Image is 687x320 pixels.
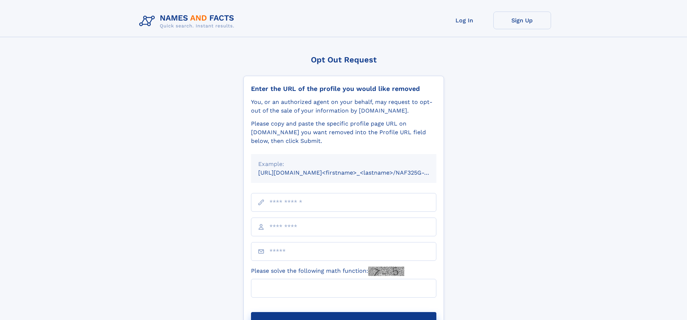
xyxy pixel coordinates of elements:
[251,267,404,276] label: Please solve the following math function:
[258,169,450,176] small: [URL][DOMAIN_NAME]<firstname>_<lastname>/NAF325G-xxxxxxxx
[251,98,436,115] div: You, or an authorized agent on your behalf, may request to opt-out of the sale of your informatio...
[136,12,240,31] img: Logo Names and Facts
[243,55,444,64] div: Opt Out Request
[436,12,493,29] a: Log In
[258,160,429,168] div: Example:
[251,85,436,93] div: Enter the URL of the profile you would like removed
[493,12,551,29] a: Sign Up
[251,119,436,145] div: Please copy and paste the specific profile page URL on [DOMAIN_NAME] you want removed into the Pr...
